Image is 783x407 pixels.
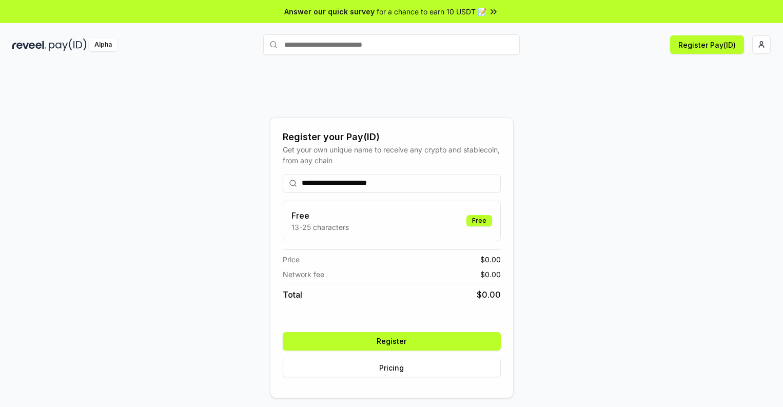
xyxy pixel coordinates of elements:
[284,6,375,17] span: Answer our quick survey
[283,254,300,265] span: Price
[670,35,744,54] button: Register Pay(ID)
[480,269,501,280] span: $ 0.00
[283,359,501,377] button: Pricing
[283,332,501,351] button: Register
[12,38,47,51] img: reveel_dark
[283,288,302,301] span: Total
[283,130,501,144] div: Register your Pay(ID)
[283,269,324,280] span: Network fee
[377,6,486,17] span: for a chance to earn 10 USDT 📝
[49,38,87,51] img: pay_id
[291,222,349,232] p: 13-25 characters
[283,144,501,166] div: Get your own unique name to receive any crypto and stablecoin, from any chain
[480,254,501,265] span: $ 0.00
[477,288,501,301] span: $ 0.00
[89,38,118,51] div: Alpha
[466,215,492,226] div: Free
[291,209,349,222] h3: Free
